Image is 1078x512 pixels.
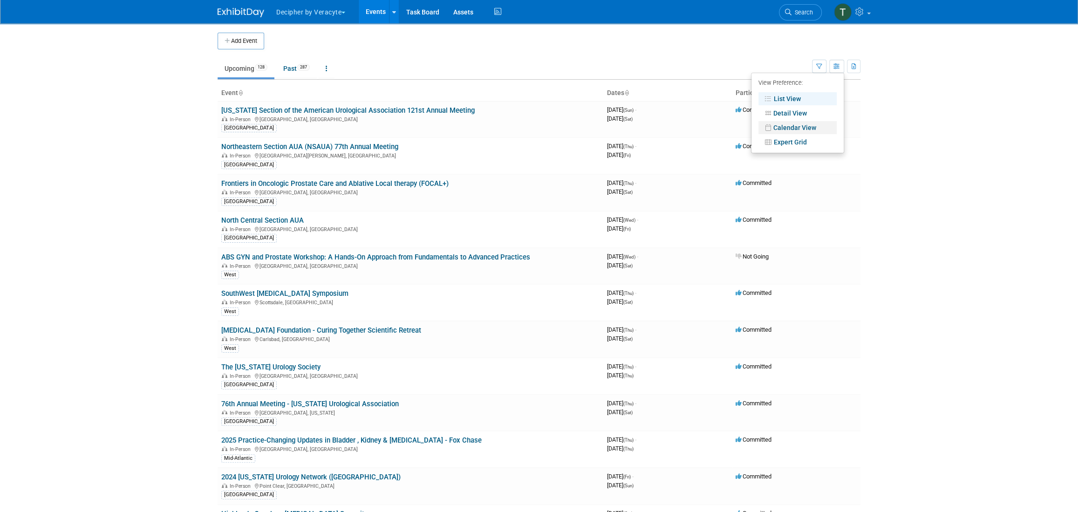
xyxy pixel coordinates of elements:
span: In-Person [230,226,253,232]
a: Calendar View [758,121,837,134]
a: Expert Grid [758,136,837,149]
div: Point Clear, [GEOGRAPHIC_DATA] [221,482,600,489]
span: (Sun) [623,108,634,113]
span: Committed [736,143,771,150]
span: In-Person [230,373,253,379]
span: - [637,216,638,223]
div: [GEOGRAPHIC_DATA], [GEOGRAPHIC_DATA] [221,262,600,269]
button: Add Event [218,33,264,49]
div: [GEOGRAPHIC_DATA][PERSON_NAME], [GEOGRAPHIC_DATA] [221,151,600,159]
span: - [635,363,636,370]
span: Not Going [736,253,769,260]
div: [GEOGRAPHIC_DATA] [221,198,277,206]
img: Tony Alvarado [834,3,852,21]
span: [DATE] [607,326,636,333]
img: In-Person Event [222,373,227,378]
span: (Fri) [623,153,631,158]
span: Committed [736,400,771,407]
span: (Thu) [623,144,634,149]
div: Mid-Atlantic [221,454,255,463]
a: Past287 [276,60,317,77]
span: Committed [736,473,771,480]
span: Committed [736,179,771,186]
span: In-Person [230,410,253,416]
span: [DATE] [607,216,638,223]
span: (Thu) [623,181,634,186]
span: - [635,400,636,407]
span: In-Person [230,153,253,159]
span: [DATE] [607,188,633,195]
span: (Sat) [623,116,633,122]
span: [DATE] [607,225,631,232]
span: - [635,106,636,113]
span: [DATE] [607,179,636,186]
span: (Thu) [623,437,634,443]
a: Search [779,4,822,20]
div: Carlsbad, [GEOGRAPHIC_DATA] [221,335,600,342]
div: View Preference: [758,76,837,91]
img: In-Person Event [222,226,227,231]
span: Committed [736,106,771,113]
img: In-Person Event [222,336,227,341]
span: Committed [736,363,771,370]
span: (Sun) [623,483,634,488]
span: Committed [736,289,771,296]
div: [GEOGRAPHIC_DATA] [221,234,277,242]
img: ExhibitDay [218,8,264,17]
div: [GEOGRAPHIC_DATA] [221,381,277,389]
span: [DATE] [607,436,636,443]
th: Dates [603,85,732,101]
span: [DATE] [607,482,634,489]
a: List View [758,92,837,105]
span: - [637,253,638,260]
a: Sort by Start Date [624,89,629,96]
span: (Sat) [623,190,633,195]
span: [DATE] [607,143,636,150]
a: SouthWest [MEDICAL_DATA] Symposium [221,289,348,298]
span: - [635,326,636,333]
span: 287 [297,64,310,71]
a: Frontiers in Oncologic Prostate Care and Ablative Local therapy (FOCAL+) [221,179,449,188]
span: [DATE] [607,298,633,305]
div: West [221,271,239,279]
div: [GEOGRAPHIC_DATA], [GEOGRAPHIC_DATA] [221,372,600,379]
span: (Thu) [623,446,634,451]
span: - [635,436,636,443]
a: [US_STATE] Section of the American Urological Association 121st Annual Meeting [221,106,475,115]
span: Committed [736,326,771,333]
span: [DATE] [607,372,634,379]
div: [GEOGRAPHIC_DATA] [221,417,277,426]
span: In-Person [230,483,253,489]
span: (Sat) [623,336,633,341]
a: 2024 [US_STATE] Urology Network ([GEOGRAPHIC_DATA]) [221,473,401,481]
div: [GEOGRAPHIC_DATA], [US_STATE] [221,409,600,416]
a: Upcoming128 [218,60,274,77]
span: In-Person [230,446,253,452]
div: [GEOGRAPHIC_DATA], [GEOGRAPHIC_DATA] [221,188,600,196]
span: (Thu) [623,291,634,296]
span: In-Person [230,336,253,342]
div: [GEOGRAPHIC_DATA] [221,124,277,132]
span: In-Person [230,116,253,123]
span: [DATE] [607,409,633,416]
a: 76th Annual Meeting - [US_STATE] Urological Association [221,400,399,408]
img: In-Person Event [222,116,227,121]
span: Committed [736,436,771,443]
span: (Sat) [623,410,633,415]
img: In-Person Event [222,446,227,451]
span: (Wed) [623,218,635,223]
a: North Central Section AUA [221,216,304,225]
span: (Thu) [623,373,634,378]
span: - [635,179,636,186]
a: Northeastern Section AUA (NSAUA) 77th Annual Meeting [221,143,398,151]
span: (Thu) [623,364,634,369]
span: [DATE] [607,400,636,407]
a: 2025 Practice-Changing Updates in Bladder , Kidney & [MEDICAL_DATA] - Fox Chase [221,436,482,444]
span: (Fri) [623,226,631,232]
span: [DATE] [607,473,634,480]
a: [MEDICAL_DATA] Foundation - Curing Together Scientific Retreat [221,326,421,335]
span: [DATE] [607,445,634,452]
span: - [635,289,636,296]
div: [GEOGRAPHIC_DATA], [GEOGRAPHIC_DATA] [221,445,600,452]
span: [DATE] [607,262,633,269]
